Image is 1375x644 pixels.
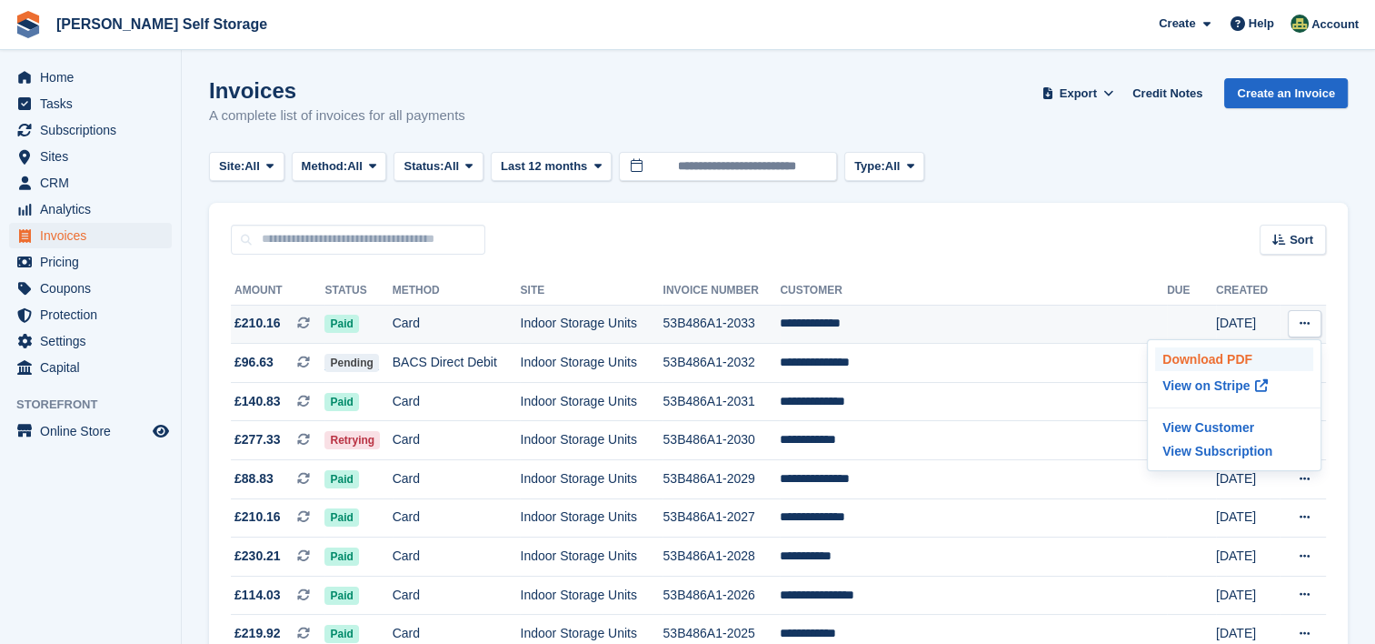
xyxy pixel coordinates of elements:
[393,498,521,538] td: Card
[520,305,663,344] td: Indoor Storage Units
[324,393,358,411] span: Paid
[1216,498,1280,538] td: [DATE]
[324,277,392,306] th: Status
[1155,416,1313,439] a: View Customer
[501,157,587,176] span: Last 12 months
[1125,78,1210,108] a: Credit Notes
[234,353,274,372] span: £96.63
[9,328,172,354] a: menu
[150,420,172,442] a: Preview store
[292,152,387,182] button: Method: All
[209,152,284,182] button: Site: All
[394,152,483,182] button: Status: All
[663,576,780,615] td: 53B486A1-2026
[520,538,663,577] td: Indoor Storage Units
[1216,460,1280,499] td: [DATE]
[219,157,244,176] span: Site:
[1249,15,1274,33] span: Help
[209,106,465,126] p: A complete list of invoices for all payments
[234,508,281,527] span: £210.16
[663,305,780,344] td: 53B486A1-2033
[393,344,521,383] td: BACS Direct Debit
[1216,538,1280,577] td: [DATE]
[1224,78,1348,108] a: Create an Invoice
[393,538,521,577] td: Card
[520,344,663,383] td: Indoor Storage Units
[9,117,172,143] a: menu
[324,508,358,527] span: Paid
[49,9,274,39] a: [PERSON_NAME] Self Storage
[40,302,149,327] span: Protection
[663,498,780,538] td: 53B486A1-2027
[393,576,521,615] td: Card
[9,65,172,90] a: menu
[1311,15,1359,34] span: Account
[244,157,260,176] span: All
[1060,85,1097,103] span: Export
[9,223,172,248] a: menu
[1216,576,1280,615] td: [DATE]
[444,157,460,176] span: All
[520,382,663,421] td: Indoor Storage Units
[9,170,172,196] a: menu
[885,157,901,176] span: All
[40,249,149,275] span: Pricing
[40,355,149,380] span: Capital
[844,152,924,182] button: Type: All
[393,277,521,306] th: Method
[1216,277,1280,306] th: Created
[491,152,612,182] button: Last 12 months
[324,625,358,643] span: Paid
[1216,305,1280,344] td: [DATE]
[1155,439,1313,463] p: View Subscription
[9,144,172,169] a: menu
[9,91,172,116] a: menu
[663,382,780,421] td: 53B486A1-2031
[663,421,780,460] td: 53B486A1-2030
[663,277,780,306] th: Invoice Number
[9,196,172,222] a: menu
[15,11,42,38] img: stora-icon-8386f47178a22dfd0bd8f6a31ec36ba5ce8667c1dd55bd0f319d3a0aa187defe.svg
[520,498,663,538] td: Indoor Storage Units
[1290,231,1313,249] span: Sort
[234,392,281,411] span: £140.83
[404,157,443,176] span: Status:
[40,170,149,196] span: CRM
[1155,347,1313,371] p: Download PDF
[40,196,149,222] span: Analytics
[854,157,885,176] span: Type:
[1155,371,1313,400] a: View on Stripe
[231,277,324,306] th: Amount
[324,548,358,566] span: Paid
[40,144,149,169] span: Sites
[393,460,521,499] td: Card
[40,223,149,248] span: Invoices
[324,470,358,488] span: Paid
[302,157,348,176] span: Method:
[9,302,172,327] a: menu
[234,547,281,566] span: £230.21
[324,354,378,372] span: Pending
[209,78,465,103] h1: Invoices
[324,431,380,449] span: Retrying
[9,418,172,444] a: menu
[1167,277,1216,306] th: Due
[40,91,149,116] span: Tasks
[393,382,521,421] td: Card
[9,249,172,275] a: menu
[1290,15,1309,33] img: Julie Williams
[40,65,149,90] span: Home
[347,157,363,176] span: All
[780,277,1167,306] th: Customer
[663,344,780,383] td: 53B486A1-2032
[16,396,181,414] span: Storefront
[324,587,358,605] span: Paid
[40,117,149,143] span: Subscriptions
[520,576,663,615] td: Indoor Storage Units
[40,328,149,354] span: Settings
[40,418,149,444] span: Online Store
[520,277,663,306] th: Site
[234,469,274,488] span: £88.83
